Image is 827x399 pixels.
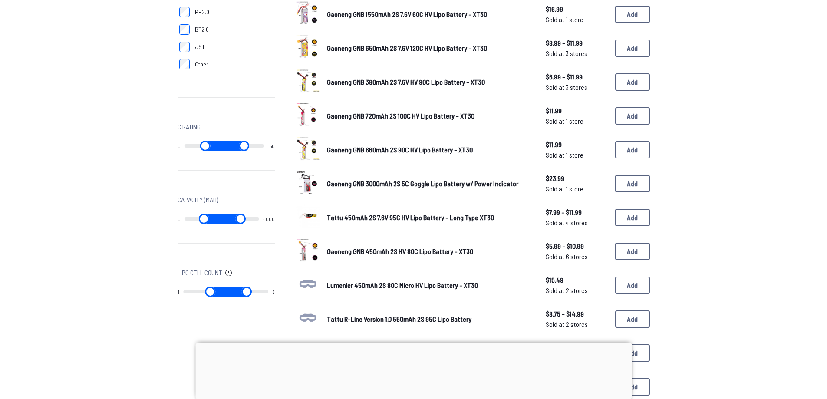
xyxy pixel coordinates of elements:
[327,10,487,18] span: Gaoneng GNB 1550mAh 2S 7.6V 60C HV Lipo Battery - XT30
[615,344,650,362] button: Add
[178,142,181,149] output: 0
[195,60,208,69] span: Other
[178,288,179,295] output: 1
[178,267,222,278] span: Lipo Cell Count
[546,150,608,160] span: Sold at 1 store
[546,106,608,116] span: $11.99
[296,35,320,59] img: image
[195,25,209,34] span: BT2.0
[327,43,532,53] a: Gaoneng GNB 650mAh 2S 7.6V 120C HV Lipo Battery - XT30
[327,314,532,324] a: Tattu R-Line Version 1.0 550mAh 2S 95C Lipo Battery
[546,285,608,296] span: Sold at 2 stores
[546,319,608,330] span: Sold at 2 stores
[327,212,532,223] a: Tattu 450mAh 2S 7.6V 95C HV Lipo Battery - Long Type XT30
[268,142,275,149] output: 150
[327,9,532,20] a: Gaoneng GNB 1550mAh 2S 7.6V 60C HV Lipo Battery - XT30
[546,82,608,92] span: Sold at 3 stores
[296,136,320,161] img: image
[327,280,532,290] a: Lumenier 450mAh 2S 80C Micro HV Lipo Battery - XT30
[615,107,650,125] button: Add
[546,251,608,262] span: Sold at 6 stores
[546,218,608,228] span: Sold at 4 stores
[178,122,201,132] span: C Rating
[546,173,608,184] span: $23.99
[546,72,608,82] span: $6.99 - $11.99
[327,281,478,289] span: Lumenier 450mAh 2S 80C Micro HV Lipo Battery - XT30
[327,112,474,120] span: Gaoneng GNB 720mAh 2S 100C HV Lipo Battery - XT30
[546,309,608,319] span: $8.75 - $14.99
[296,35,320,62] a: image
[327,145,473,154] span: Gaoneng GNB 660mAh 2S 90C HV Lipo Battery - XT30
[327,78,485,86] span: Gaoneng GNB 380mAh 2S 7.6V HV 90C Lipo Battery - XT30
[179,59,190,69] input: Other
[546,116,608,126] span: Sold at 1 store
[178,195,218,205] span: Capacity (mAh)
[327,178,532,189] a: Gaoneng GNB 3000mAh 2S 5C Goggle Lipo Battery w/ Power Indicator
[546,139,608,150] span: $11.99
[615,209,650,226] button: Add
[546,241,608,251] span: $5.99 - $10.99
[546,207,608,218] span: $7.99 - $11.99
[615,378,650,396] button: Add
[296,204,320,231] a: image
[272,288,275,295] output: 8
[296,170,320,197] a: image
[327,44,487,52] span: Gaoneng GNB 650mAh 2S 7.6V 120C HV Lipo Battery - XT30
[296,1,320,28] a: image
[615,310,650,328] button: Add
[615,73,650,91] button: Add
[195,343,632,397] iframe: Advertisement
[296,102,320,129] a: image
[296,136,320,163] a: image
[296,1,320,25] img: image
[327,315,471,323] span: Tattu R-Line Version 1.0 550mAh 2S 95C Lipo Battery
[327,111,532,121] a: Gaoneng GNB 720mAh 2S 100C HV Lipo Battery - XT30
[296,238,320,265] a: image
[296,238,320,262] img: image
[296,69,320,93] img: image
[615,141,650,158] button: Add
[546,4,608,14] span: $16.99
[195,43,205,51] span: JST
[615,40,650,57] button: Add
[615,243,650,260] button: Add
[546,343,608,353] span: $13.99
[296,204,320,228] img: image
[546,14,608,25] span: Sold at 1 store
[296,102,320,127] img: image
[296,69,320,96] a: image
[179,7,190,17] input: PH2.0
[327,179,518,188] span: Gaoneng GNB 3000mAh 2S 5C Goggle Lipo Battery w/ Power Indicator
[327,77,532,87] a: Gaoneng GNB 380mAh 2S 7.6V HV 90C Lipo Battery - XT30
[327,246,532,257] a: Gaoneng GNB 450mAh 2S HV 80C Lipo Battery - XT30
[179,42,190,52] input: JST
[327,247,473,255] span: Gaoneng GNB 450mAh 2S HV 80C Lipo Battery - XT30
[195,8,209,16] span: PH2.0
[546,38,608,48] span: $8.99 - $11.99
[546,48,608,59] span: Sold at 3 stores
[546,184,608,194] span: Sold at 1 store
[179,24,190,35] input: BT2.0
[263,215,275,222] output: 4000
[327,145,532,155] a: Gaoneng GNB 660mAh 2S 90C HV Lipo Battery - XT30
[615,6,650,23] button: Add
[546,275,608,285] span: $15.49
[615,277,650,294] button: Add
[178,215,181,222] output: 0
[615,175,650,192] button: Add
[296,170,320,195] img: image
[327,213,494,221] span: Tattu 450mAh 2S 7.6V 95C HV Lipo Battery - Long Type XT30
